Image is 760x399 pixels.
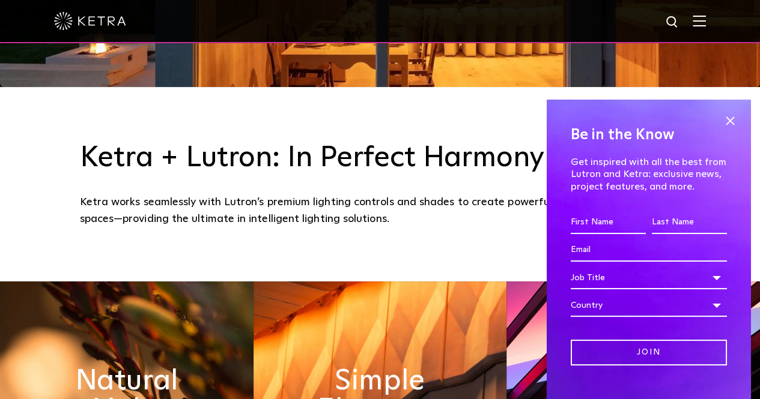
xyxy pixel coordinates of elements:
div: Country [571,294,727,317]
img: Hamburger%20Nav.svg [693,15,706,26]
input: First Name [571,211,646,234]
img: ketra-logo-2019-white [54,12,126,30]
input: Last Name [652,211,727,234]
p: Get inspired with all the best from Lutron and Ketra: exclusive news, project features, and more. [571,156,727,193]
input: Join [571,340,727,365]
input: Email [571,239,727,262]
img: search icon [665,15,680,30]
div: Ketra works seamlessly with Lutron’s premium lighting controls and shades to create powerful and ... [80,194,681,228]
div: Job Title [571,266,727,289]
h3: Ketra + Lutron: In Perfect Harmony [80,141,681,176]
h4: Be in the Know [571,124,727,146]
